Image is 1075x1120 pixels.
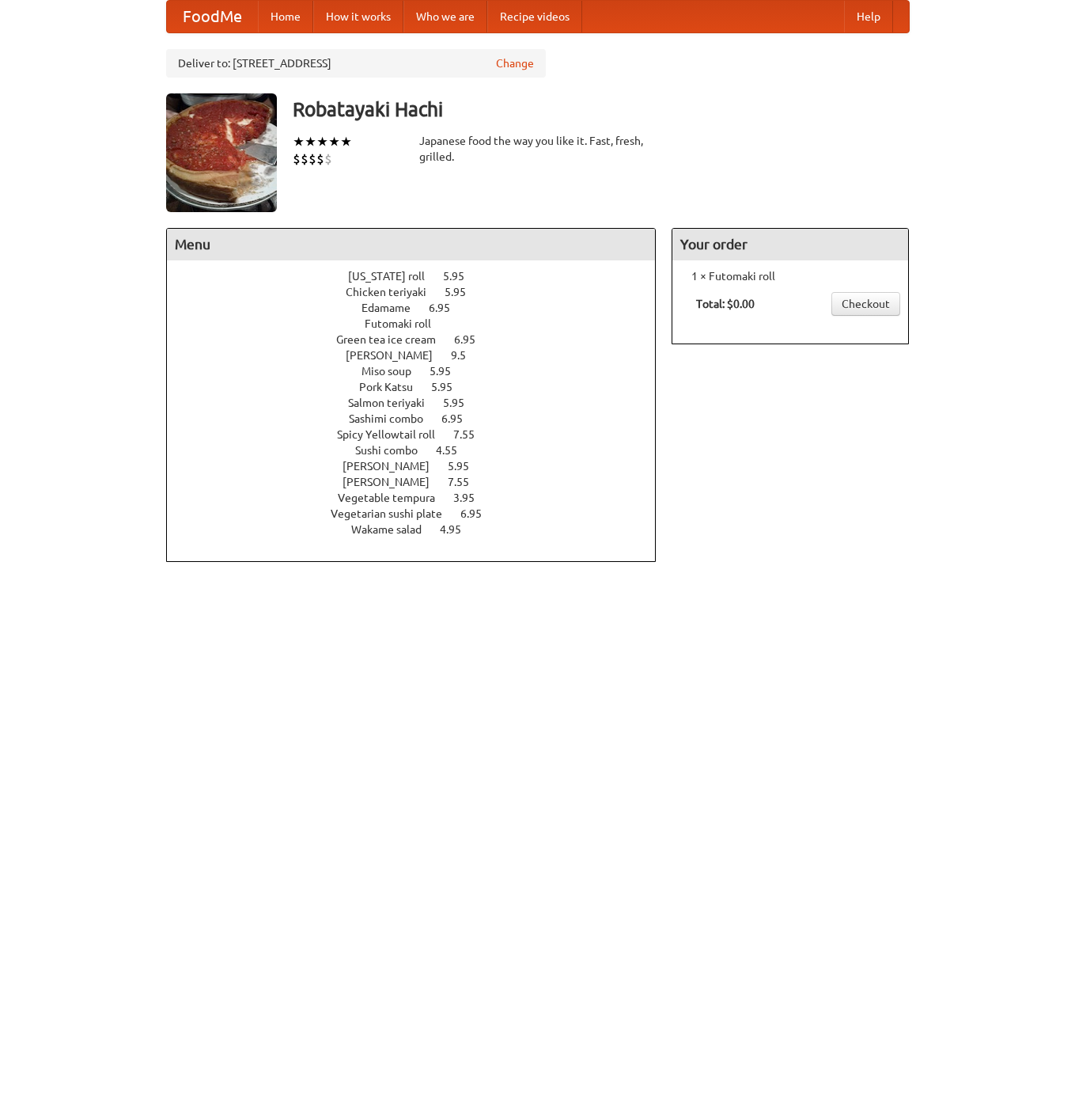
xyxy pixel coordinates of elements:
[443,397,480,409] span: 5.95
[448,460,485,473] span: 5.95
[365,317,476,330] a: Futomaki roll
[351,523,437,536] span: Wakame salad
[301,150,308,168] li: $
[448,476,485,488] span: 7.55
[343,476,445,488] span: [PERSON_NAME]
[696,298,755,310] b: Total: $0.00
[359,381,429,393] span: Pork Katsu
[343,460,445,473] span: [PERSON_NAME]
[496,55,534,71] a: Change
[293,150,301,168] li: $
[331,507,458,520] span: Vegetarian sushi plate
[167,229,656,260] h4: Menu
[445,286,482,298] span: 5.95
[351,523,490,536] a: Wakame salad 4.95
[316,150,324,168] li: $
[361,365,427,378] span: Miso soup
[346,286,442,298] span: Chicken teriyaki
[331,507,511,520] a: Vegetarian sushi plate 6.95
[166,93,277,212] img: angular.jpg
[430,365,467,378] span: 5.95
[337,428,504,441] a: Spicy Yellowtail roll 7.55
[453,492,490,504] span: 3.95
[436,444,473,457] span: 4.55
[672,229,908,260] h4: Your order
[346,349,449,362] span: [PERSON_NAME]
[338,492,451,504] span: Vegetable tempura
[308,150,316,168] li: $
[355,444,486,457] a: Sushi combo 4.55
[293,93,910,125] h3: Robatayaki Hachi
[441,412,479,425] span: 6.95
[343,460,498,473] a: [PERSON_NAME] 5.95
[359,381,482,393] a: Pork Katsu 5.95
[460,507,498,520] span: 6.95
[166,49,546,78] div: Deliver to: [STREET_ADDRESS]
[361,302,479,314] a: Edamame 6.95
[346,349,495,362] a: [PERSON_NAME] 9.5
[343,476,498,488] a: [PERSON_NAME] 7.55
[313,1,403,32] a: How it works
[348,270,441,283] span: [US_STATE] roll
[349,412,492,425] a: Sashimi combo 6.95
[451,349,482,362] span: 9.5
[328,133,340,150] li: ★
[338,492,504,504] a: Vegetable tempura 3.95
[346,286,495,298] a: Chicken teriyaki 5.95
[316,133,328,150] li: ★
[440,523,477,536] span: 4.95
[336,333,505,346] a: Green tea ice cream 6.95
[844,1,893,32] a: Help
[361,365,480,378] a: Miso soup 5.95
[403,1,487,32] a: Who we are
[831,292,900,316] a: Checkout
[429,302,466,314] span: 6.95
[336,333,452,346] span: Green tea ice cream
[454,333,491,346] span: 6.95
[431,381,468,393] span: 5.95
[305,133,316,150] li: ★
[349,412,439,425] span: Sashimi combo
[293,133,305,150] li: ★
[258,1,313,32] a: Home
[487,1,582,32] a: Recipe videos
[324,150,332,168] li: $
[453,428,490,441] span: 7.55
[355,444,433,457] span: Sushi combo
[419,133,657,165] div: Japanese food the way you like it. Fast, fresh, grilled.
[340,133,352,150] li: ★
[361,302,426,314] span: Edamame
[337,428,451,441] span: Spicy Yellowtail roll
[348,397,441,409] span: Salmon teriyaki
[348,270,494,283] a: [US_STATE] roll 5.95
[365,317,447,330] span: Futomaki roll
[348,397,494,409] a: Salmon teriyaki 5.95
[167,1,258,32] a: FoodMe
[443,270,480,283] span: 5.95
[680,268,900,284] li: 1 × Futomaki roll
